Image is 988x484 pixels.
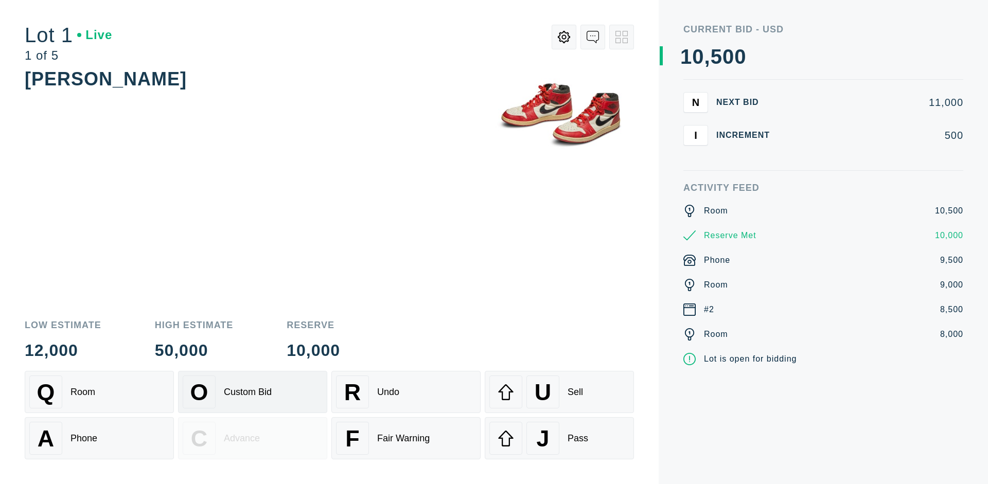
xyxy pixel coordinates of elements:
button: N [683,92,708,113]
button: USell [485,371,634,413]
div: Sell [568,387,583,398]
div: Next Bid [716,98,778,106]
div: 0 [722,46,734,67]
div: 10,500 [935,205,963,217]
div: 500 [786,130,963,140]
div: Activity Feed [683,183,963,192]
div: Reserve Met [704,229,756,242]
span: N [692,96,699,108]
button: APhone [25,417,174,459]
span: R [344,379,361,405]
div: Current Bid - USD [683,25,963,34]
div: Phone [70,433,97,444]
div: Fair Warning [377,433,430,444]
span: C [191,425,207,452]
button: OCustom Bid [178,371,327,413]
span: F [345,425,359,452]
div: Phone [704,254,730,266]
div: 1 [680,46,692,67]
div: High Estimate [155,320,234,330]
div: 9,000 [940,279,963,291]
div: Room [704,328,728,340]
span: U [535,379,551,405]
div: 11,000 [786,97,963,107]
div: 0 [692,46,704,67]
span: A [38,425,54,452]
div: Custom Bid [224,387,272,398]
div: , [704,46,711,252]
div: 10,000 [935,229,963,242]
div: 8,000 [940,328,963,340]
span: J [536,425,549,452]
div: Reserve [287,320,340,330]
span: Q [37,379,55,405]
div: [PERSON_NAME] [25,68,187,89]
div: Low Estimate [25,320,101,330]
button: JPass [485,417,634,459]
div: Undo [377,387,399,398]
div: 8,500 [940,303,963,316]
button: RUndo [331,371,481,413]
div: Lot is open for bidding [704,353,797,365]
div: Pass [568,433,588,444]
button: QRoom [25,371,174,413]
div: Room [704,205,728,217]
div: 50,000 [155,342,234,358]
div: Room [70,387,95,398]
div: Lot 1 [25,25,112,45]
div: 5 [711,46,722,67]
span: O [190,379,208,405]
div: 10,000 [287,342,340,358]
div: 12,000 [25,342,101,358]
div: 0 [734,46,746,67]
button: FFair Warning [331,417,481,459]
button: CAdvance [178,417,327,459]
div: Advance [224,433,260,444]
span: I [694,129,697,141]
div: 9,500 [940,254,963,266]
div: Live [77,29,112,41]
div: Room [704,279,728,291]
div: #2 [704,303,714,316]
div: 1 of 5 [25,49,112,62]
div: Increment [716,131,778,139]
button: I [683,125,708,146]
